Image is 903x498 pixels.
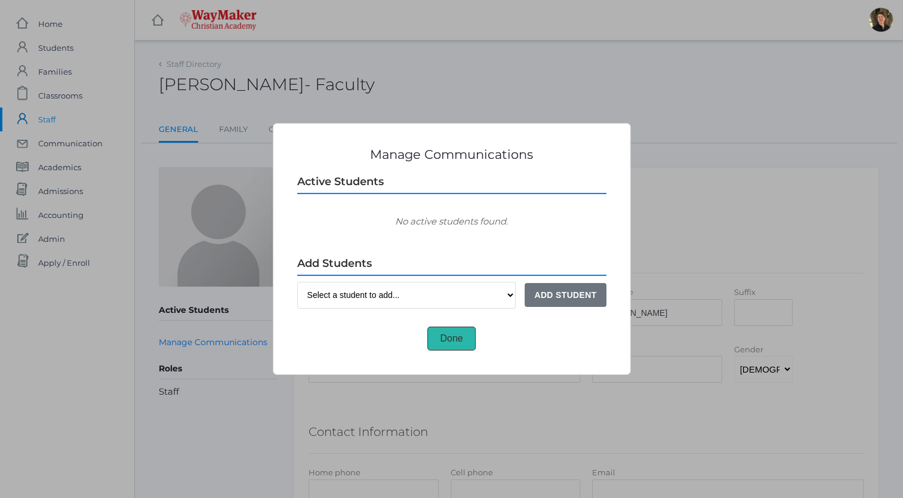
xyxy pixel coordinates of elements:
[297,147,606,161] h1: Manage Communications
[525,283,606,307] button: Add Student
[427,327,475,351] button: Done
[297,258,606,276] h2: Add Students
[297,203,606,241] p: No active students found.
[297,176,606,194] h2: Active Students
